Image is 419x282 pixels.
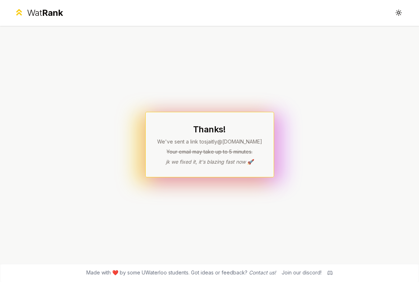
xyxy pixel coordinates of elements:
h1: Thanks! [157,124,262,135]
div: Wat [27,7,63,19]
p: jk we fixed it, it's blazing fast now 🚀 [157,158,262,165]
span: Rank [42,8,63,18]
a: Contact us! [249,269,276,276]
span: Made with ❤️ by some UWaterloo students. Got ideas or feedback? [86,269,276,276]
p: Your email may take up to 5 minutes. [157,148,262,155]
p: We've sent a link to sjaitly @[DOMAIN_NAME] [157,138,262,145]
div: Join our discord! [282,269,322,276]
a: WatRank [14,7,63,19]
